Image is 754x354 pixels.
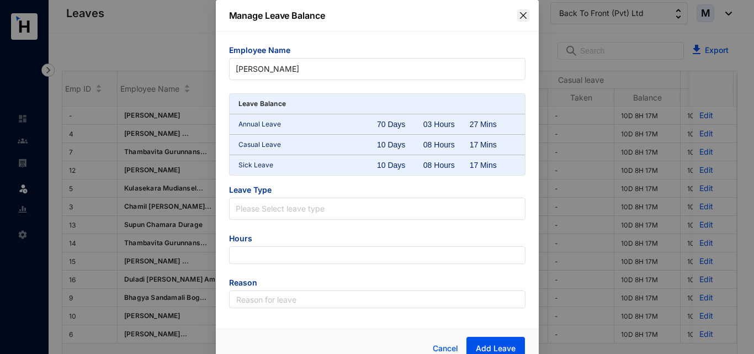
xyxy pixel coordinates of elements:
span: close [519,11,528,20]
p: Annual Leave [238,119,378,130]
div: 70 Days [377,119,423,130]
input: Reason for leave [229,290,525,308]
p: Casual Leave [238,139,378,150]
div: 03 Hours [423,119,470,130]
button: Close [517,9,529,22]
div: 10 Days [377,160,423,171]
span: Hours [229,233,525,246]
p: Manage Leave Balance [229,9,525,22]
span: Employee Name [229,45,525,58]
div: 17 Mins [470,160,516,171]
span: Reason [229,277,525,290]
span: Add Leave [476,343,516,354]
div: 17 Mins [470,139,516,150]
span: Leave Type [229,184,525,198]
span: Paul Mitchell [236,61,519,77]
div: 08 Hours [423,160,470,171]
div: 10 Days [377,139,423,150]
p: Leave Balance [238,98,286,109]
div: 27 Mins [470,119,516,130]
div: 08 Hours [423,139,470,150]
p: Sick Leave [238,160,378,171]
